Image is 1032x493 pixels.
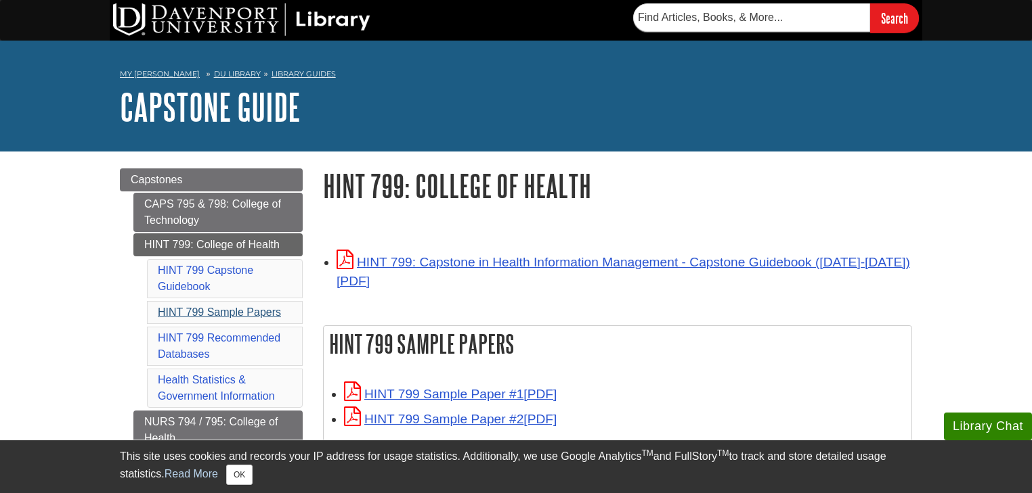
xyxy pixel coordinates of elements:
h2: HINT 799 Sample Papers [324,326,911,362]
form: Searches DU Library's articles, books, and more [633,3,919,32]
a: Health Statistics & Government Information [158,374,275,402]
button: Close [226,465,253,485]
a: HINT 799: College of Health [133,233,303,256]
span: Capstones [131,174,183,185]
h1: HINT 799: College of Health [323,168,912,203]
button: Library Chat [944,413,1032,440]
a: Read More [165,468,218,479]
nav: breadcrumb [120,65,912,87]
a: Library Guides [272,69,336,78]
sup: TM [717,448,729,458]
a: Capstones [120,168,303,191]
sup: TM [641,448,653,458]
a: NURS 794 / 795: College of Health [133,410,303,450]
a: HINT 799 Capstone Guidebook [158,264,253,292]
a: CAPS 795 & 798: College of Technology [133,193,303,232]
a: Link opens in new window [337,255,910,289]
input: Find Articles, Books, & More... [633,3,870,32]
a: DU Library [214,69,261,78]
img: DU Library [113,3,370,36]
a: HINT 799 Recommended Databases [158,332,280,360]
div: This site uses cookies and records your IP address for usage statistics. Additionally, we use Goo... [120,448,912,485]
a: HINT 799 Sample Papers [158,306,281,318]
a: Link opens in new window [344,387,557,401]
a: Capstone Guide [120,86,301,128]
a: Link opens in new window [344,412,557,426]
a: My [PERSON_NAME] [120,68,200,80]
input: Search [870,3,919,32]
